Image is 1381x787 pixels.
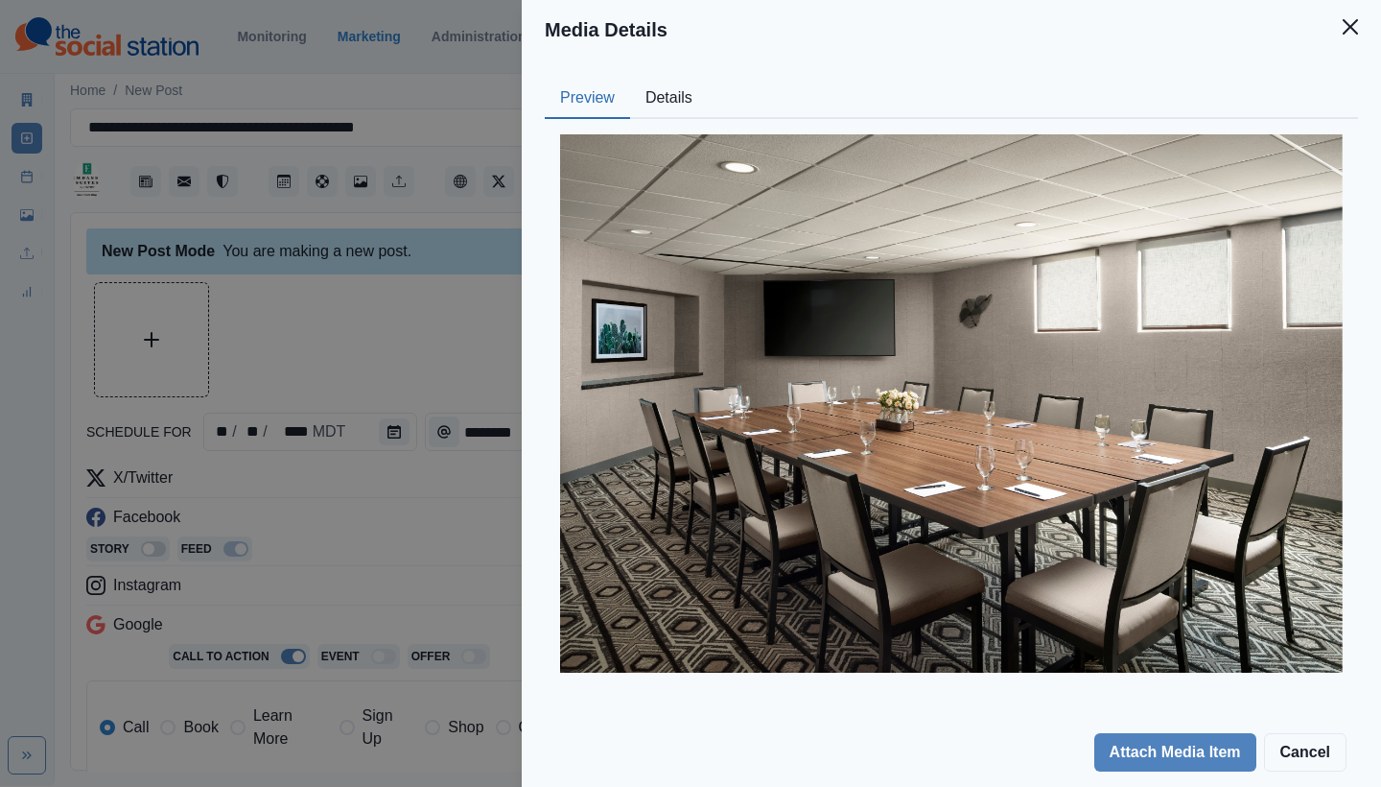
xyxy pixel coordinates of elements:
button: Cancel [1264,733,1346,772]
button: Close [1331,8,1369,46]
img: smvpz32jk6blfjznehpj [560,134,1343,673]
button: Preview [545,79,630,119]
button: Details [630,79,708,119]
button: Attach Media Item [1094,733,1256,772]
